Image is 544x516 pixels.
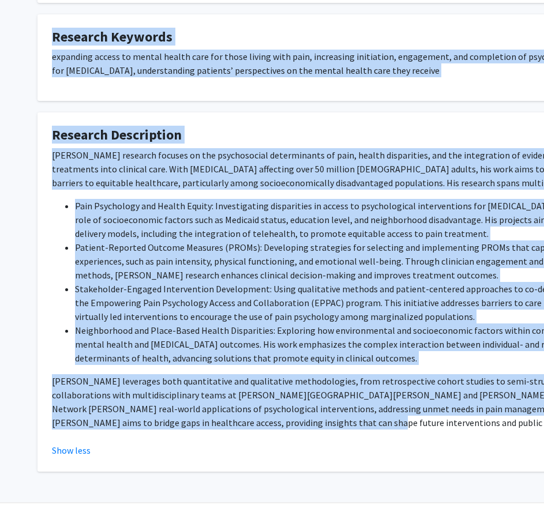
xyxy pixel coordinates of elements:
[52,443,91,457] button: Show less
[9,464,49,507] iframe: Chat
